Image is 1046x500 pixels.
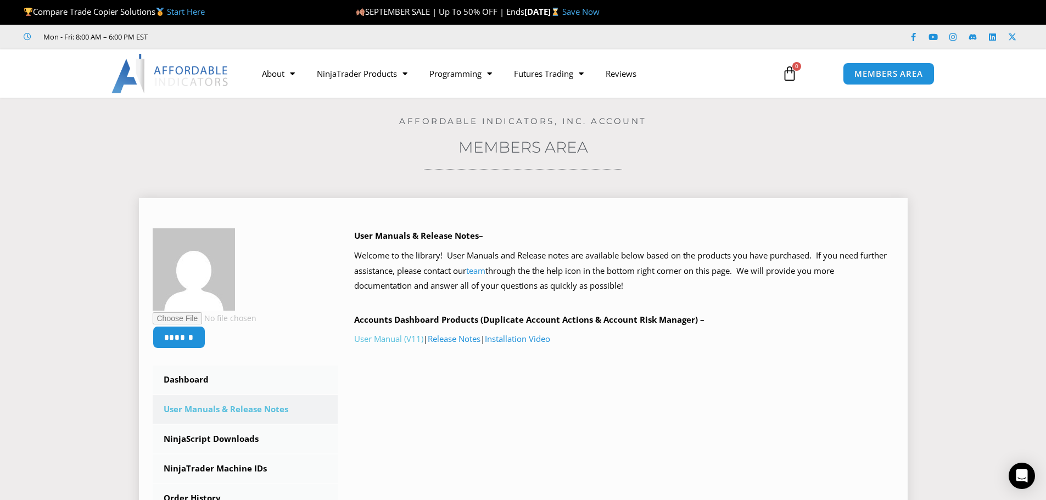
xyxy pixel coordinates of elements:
a: Futures Trading [503,61,595,86]
a: NinjaScript Downloads [153,425,338,453]
span: Mon - Fri: 8:00 AM – 6:00 PM EST [41,30,148,43]
a: NinjaTrader Products [306,61,418,86]
b: Accounts Dashboard Products (Duplicate Account Actions & Account Risk Manager) – [354,314,704,325]
img: ⌛ [551,8,560,16]
a: About [251,61,306,86]
a: Release Notes [428,333,480,344]
span: MEMBERS AREA [854,70,923,78]
p: | | [354,332,894,347]
a: Affordable Indicators, Inc. Account [399,116,647,126]
a: User Manual (V11) [354,333,423,344]
a: Programming [418,61,503,86]
p: Welcome to the library! User Manuals and Release notes are available below based on the products ... [354,248,894,294]
img: LogoAI | Affordable Indicators – NinjaTrader [111,54,230,93]
a: User Manuals & Release Notes [153,395,338,424]
a: 0 [765,58,814,89]
a: MEMBERS AREA [843,63,935,85]
a: Save Now [562,6,600,17]
span: Compare Trade Copier Solutions [24,6,205,17]
span: SEPTEMBER SALE | Up To 50% OFF | Ends [356,6,524,17]
a: Dashboard [153,366,338,394]
a: NinjaTrader Machine IDs [153,454,338,483]
img: 60928205967ae52e4d0b4da5482b33957c18862b54fd76af2cf3aaba4fa72147 [153,228,235,311]
a: Installation Video [485,333,550,344]
img: 🏆 [24,8,32,16]
img: 🍂 [356,8,365,16]
div: Open Intercom Messenger [1009,463,1035,489]
span: 0 [792,62,801,71]
strong: [DATE] [524,6,562,17]
a: Start Here [167,6,205,17]
a: Members Area [458,138,588,156]
nav: Menu [251,61,769,86]
a: Reviews [595,61,647,86]
iframe: Customer reviews powered by Trustpilot [163,31,328,42]
a: team [466,265,485,276]
b: User Manuals & Release Notes– [354,230,483,241]
img: 🥇 [156,8,164,16]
